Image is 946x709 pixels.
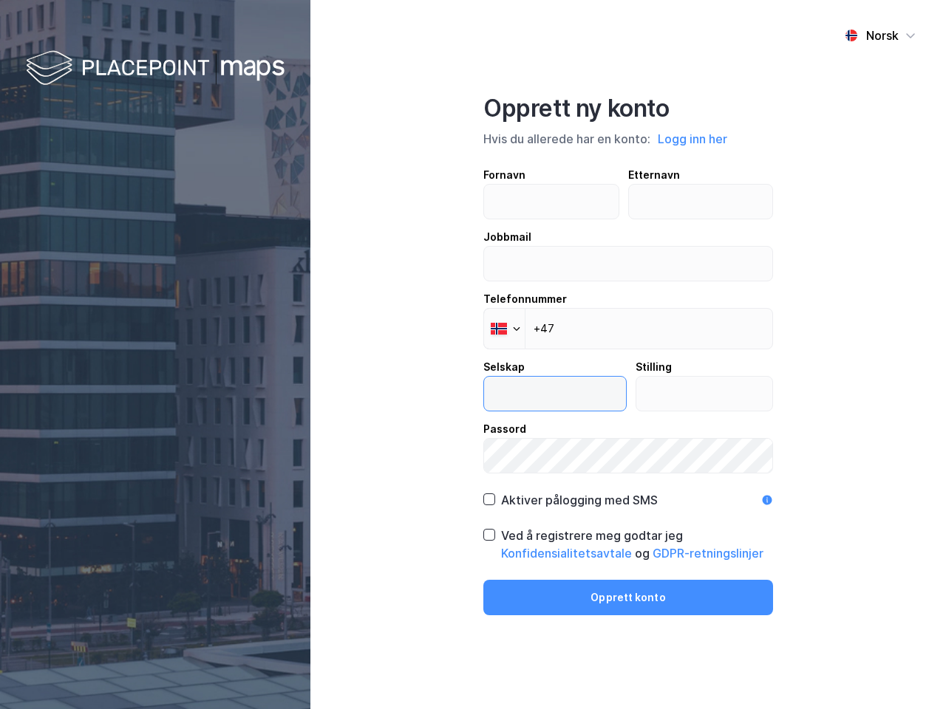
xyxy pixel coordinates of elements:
div: Norsk [866,27,899,44]
div: Aktiver pålogging med SMS [501,491,658,509]
div: Telefonnummer [483,290,773,308]
div: Selskap [483,358,627,376]
div: Ved å registrere meg godtar jeg og [501,527,773,562]
img: logo-white.f07954bde2210d2a523dddb988cd2aa7.svg [26,47,285,91]
div: Stilling [636,358,774,376]
div: Jobbmail [483,228,773,246]
div: Opprett ny konto [483,94,773,123]
div: Etternavn [628,166,774,184]
div: Hvis du allerede har en konto: [483,129,773,148]
iframe: Chat Widget [872,638,946,709]
div: Fornavn [483,166,619,184]
button: Opprett konto [483,580,773,615]
input: Telefonnummer [483,308,773,349]
div: Norway: + 47 [484,309,525,349]
div: Passord [483,420,773,438]
button: Logg inn her [653,129,732,148]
